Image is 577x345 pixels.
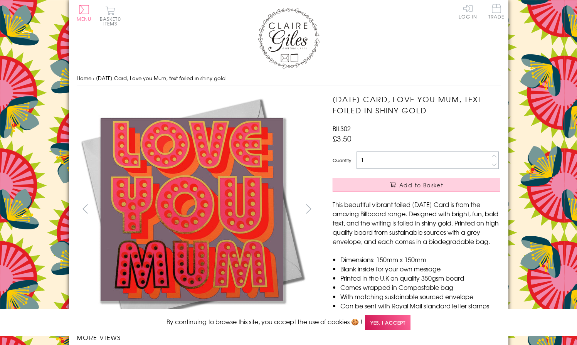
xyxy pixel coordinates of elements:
label: Quantity [333,157,351,164]
span: £3.50 [333,133,352,144]
span: 0 items [103,15,121,27]
button: Add to Basket [333,178,500,192]
nav: breadcrumbs [77,71,501,86]
a: Home [77,74,91,82]
button: next [300,200,317,217]
span: [DATE] Card, Love you Mum, text foiled in shiny gold [96,74,225,82]
li: Comes wrapped in Compostable bag [340,283,500,292]
button: Menu [77,5,92,21]
a: Trade [488,4,505,20]
li: With matching sustainable sourced envelope [340,292,500,301]
span: Menu [77,15,92,22]
span: Add to Basket [399,181,443,189]
img: Mother's Day Card, Love you Mum, text foiled in shiny gold [76,94,308,325]
img: Mother's Day Card, Love you Mum, text foiled in shiny gold [317,94,548,325]
h3: More views [77,333,318,342]
button: Basket0 items [100,6,121,26]
img: Claire Giles Greetings Cards [258,8,320,69]
button: prev [77,200,94,217]
li: Dimensions: 150mm x 150mm [340,255,500,264]
span: › [93,74,94,82]
p: This beautiful vibrant foiled [DATE] Card is from the amazing Billboard range. Designed with brig... [333,200,500,246]
h1: [DATE] Card, Love you Mum, text foiled in shiny gold [333,94,500,116]
a: Log In [459,4,477,19]
span: BIL302 [333,124,351,133]
li: Can be sent with Royal Mail standard letter stamps [340,301,500,310]
li: Blank inside for your own message [340,264,500,273]
span: Yes, I accept [365,315,410,330]
li: Printed in the U.K on quality 350gsm board [340,273,500,283]
span: Trade [488,4,505,19]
